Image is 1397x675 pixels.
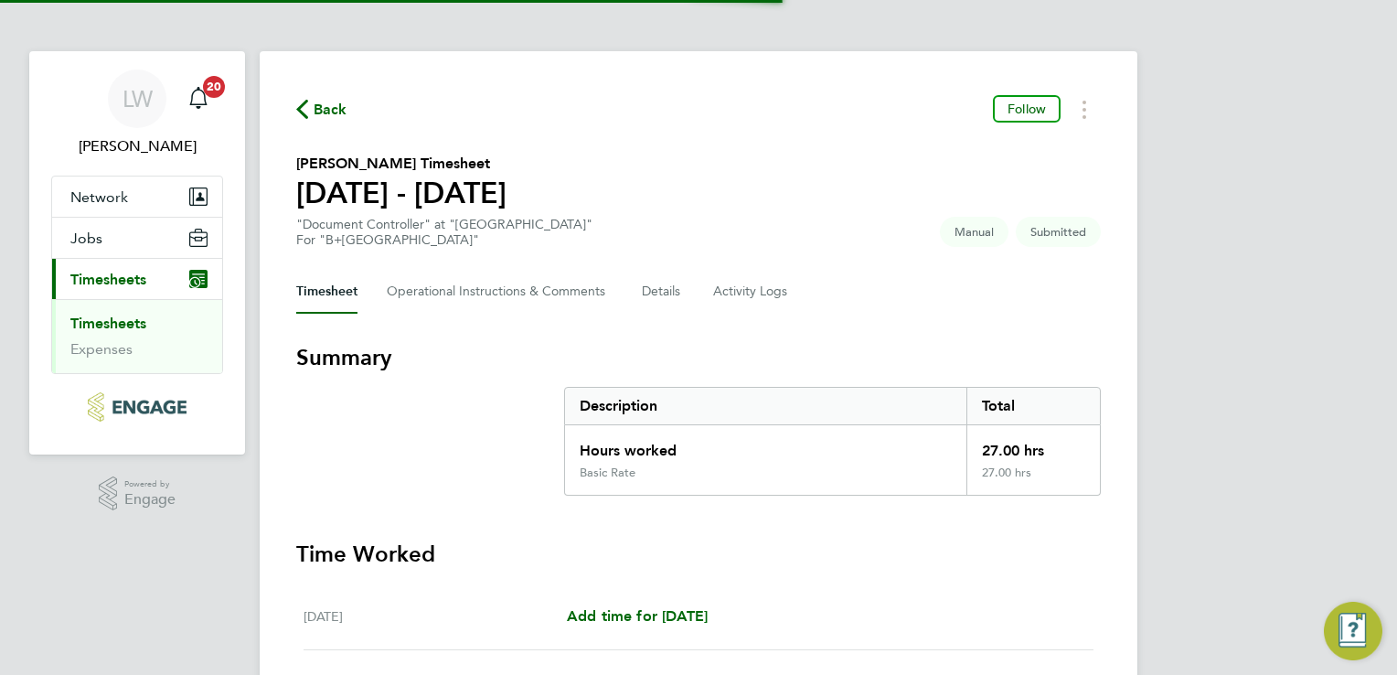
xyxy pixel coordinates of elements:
[296,217,592,248] div: "Document Controller" at "[GEOGRAPHIC_DATA]"
[564,387,1101,496] div: Summary
[966,466,1100,495] div: 27.00 hrs
[123,87,153,111] span: LW
[1008,101,1046,117] span: Follow
[70,340,133,358] a: Expenses
[966,388,1100,424] div: Total
[51,392,223,422] a: Go to home page
[52,218,222,258] button: Jobs
[993,95,1061,123] button: Follow
[70,230,102,247] span: Jobs
[940,217,1008,247] span: This timesheet was manually created.
[713,270,790,314] button: Activity Logs
[314,99,347,121] span: Back
[296,343,1101,372] h3: Summary
[180,70,217,128] a: 20
[296,540,1101,569] h3: Time Worked
[124,477,176,492] span: Powered by
[304,605,567,627] div: [DATE]
[296,98,347,121] button: Back
[1016,217,1101,247] span: This timesheet is Submitted.
[565,425,966,466] div: Hours worked
[1324,602,1382,660] button: Engage Resource Center
[580,466,635,480] div: Basic Rate
[567,607,708,625] span: Add time for [DATE]
[296,270,357,314] button: Timesheet
[52,299,222,373] div: Timesheets
[1068,95,1101,123] button: Timesheets Menu
[70,315,146,332] a: Timesheets
[387,270,613,314] button: Operational Instructions & Comments
[99,477,176,511] a: Powered byEngage
[29,51,245,455] nav: Main navigation
[565,388,966,424] div: Description
[966,425,1100,466] div: 27.00 hrs
[88,392,186,422] img: bandk-logo-retina.png
[296,232,592,248] div: For "B+[GEOGRAPHIC_DATA]"
[70,188,128,206] span: Network
[70,271,146,288] span: Timesheets
[296,153,507,175] h2: [PERSON_NAME] Timesheet
[51,70,223,157] a: LW[PERSON_NAME]
[52,259,222,299] button: Timesheets
[124,492,176,508] span: Engage
[642,270,684,314] button: Details
[296,175,507,211] h1: [DATE] - [DATE]
[203,76,225,98] span: 20
[52,177,222,217] button: Network
[567,605,708,627] a: Add time for [DATE]
[51,135,223,157] span: Lee Wareham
